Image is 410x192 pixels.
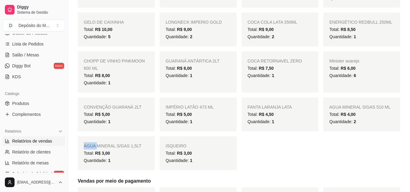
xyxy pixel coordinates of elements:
span: R$ 5,00 [177,112,192,117]
span: Total: [166,112,192,117]
span: COCA COLA LATA 350ML [248,20,297,25]
div: Catálogo [2,89,65,99]
span: Quantidade: [84,34,110,39]
span: AGUA MINERAL S/GAS 1,5LT [84,143,141,148]
span: Quantidade: [84,158,110,163]
span: Lista de Pedidos [12,41,44,47]
span: Total: [248,66,274,71]
button: [EMAIL_ADDRESS][DOMAIN_NAME] [2,175,65,190]
span: R$ 4,00 [341,112,356,117]
span: R$ 4,50 [259,112,274,117]
span: 1 [108,119,110,124]
span: ISQUEIRO [166,143,186,148]
span: Quantidade: [166,119,192,124]
span: Relatório de clientes [12,149,51,155]
span: 1 [190,119,192,124]
span: R$ 8,00 [95,73,110,78]
span: GELO DE CAIXINHA [84,20,124,25]
span: Relatório de mesas [12,160,49,166]
span: 1 [190,158,192,163]
span: CHOPP DE VINHO PINKMOON 600 ML [84,59,145,71]
span: R$ 6,00 [341,66,356,71]
span: 2 [354,119,356,124]
span: Salão / Mesas [12,52,39,58]
span: D [8,22,14,29]
a: DiggySistema de Gestão [2,2,65,17]
span: Total: [84,151,110,156]
span: Total: [248,27,274,32]
span: Total: [166,151,192,156]
span: R$ 9,00 [259,27,274,32]
span: R$ 7,50 [259,66,274,71]
span: AGUA MINERAL S/GAS 510 ML [329,105,391,109]
span: Diggy [17,5,63,10]
span: COCA RETORNAVEL ZERO [248,59,302,63]
span: Relatórios de vendas [12,138,52,144]
span: Quantidade: [166,73,192,78]
span: Quantidade: [329,34,356,39]
span: Total: [329,66,355,71]
span: Relatório de fidelidade [12,171,54,177]
div: Depósito do M ... [19,22,49,29]
span: Total: [248,112,274,117]
span: R$ 5,00 [95,112,110,117]
span: Quantidade: [166,158,192,163]
span: Total: [329,112,355,117]
span: Total: [84,27,112,32]
a: Relatório de clientes [2,147,65,157]
span: R$ 3,00 [95,151,110,156]
a: Lista de Pedidos [2,39,65,49]
a: Complementos [2,109,65,119]
span: Quantidade: [329,73,356,78]
span: Quantidade: [248,34,274,39]
span: 1 [272,119,274,124]
span: Quantidade: [84,80,110,85]
a: Relatório de fidelidadenovo [2,169,65,179]
span: Quantidade: [84,119,110,124]
span: Total: [84,112,110,117]
button: Select a team [2,19,65,32]
a: KDS [2,72,65,82]
span: Quantidade: [329,119,356,124]
span: 2 [272,34,274,39]
span: Produtos [12,100,29,106]
a: Diggy Botnovo [2,61,65,71]
span: Total: [329,27,355,32]
span: Complementos [12,111,41,117]
span: GUARANÁ ANTÁRTICA 2LT [166,59,220,63]
span: Minister avarejo [329,59,359,63]
span: Sistema de Gestão [17,10,63,15]
span: 1 [108,158,110,163]
span: 1 [108,80,110,85]
span: LONGNECK IMPERIO GOLD [166,20,222,25]
a: Relatório de mesas [2,158,65,168]
span: CONVENÇÃO GUARANÁ 2LT [84,105,141,109]
span: R$ 10,00 [95,27,112,32]
span: Diggy Bot [12,63,31,69]
span: Total: [166,27,192,32]
span: Quantidade: [248,119,274,124]
span: Quantidade: [248,73,274,78]
span: [EMAIL_ADDRESS][DOMAIN_NAME] [17,180,56,185]
span: Total: [166,66,192,71]
span: R$ 8,00 [177,66,192,71]
span: R$ 9,00 [177,27,192,32]
span: 5 [108,34,110,39]
span: R$ 3,00 [177,151,192,156]
span: IMPÉRIO LATÃO 473 ML [166,105,214,109]
span: 1 [190,73,192,78]
span: 1 [354,34,356,39]
span: R$ 8,50 [341,27,356,32]
span: KDS [12,74,21,80]
a: Salão / Mesas [2,50,65,60]
span: ENERGÉTICO REDBULL 250ML [329,20,392,25]
span: FANTA LARANJA LATA [248,105,292,109]
a: Produtos [2,99,65,108]
span: Total: [84,73,110,78]
span: 2 [190,34,192,39]
span: 1 [272,73,274,78]
a: Relatórios de vendas [2,136,65,146]
span: Quantidade: [166,34,192,39]
h5: Vendas por meio de pagamento [78,177,400,185]
span: Relatórios [5,129,21,134]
